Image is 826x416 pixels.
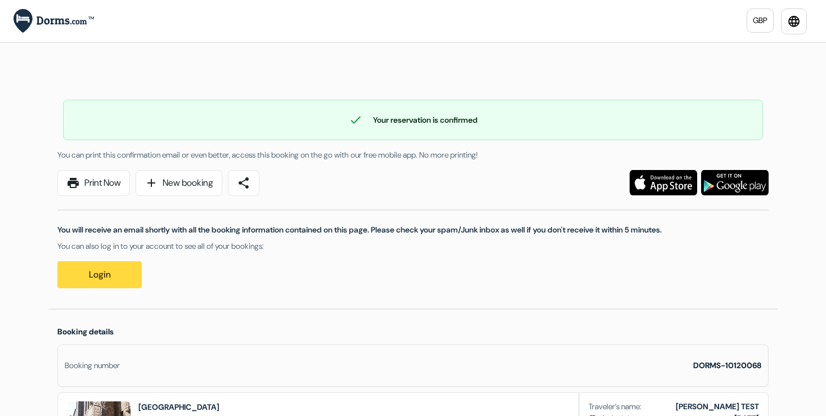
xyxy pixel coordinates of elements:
img: Download the free application [701,170,769,195]
i: language [787,15,801,28]
img: Dorms.com [14,9,94,33]
h2: [GEOGRAPHIC_DATA] [138,401,219,413]
strong: DORMS-10120068 [693,360,761,370]
span: share [237,176,250,190]
b: [PERSON_NAME] TEST [676,401,759,411]
p: You will receive an email shortly with all the booking information contained on this page. Please... [57,224,769,236]
span: add [145,176,158,190]
span: You can print this confirmation email or even better, access this booking on the go with our free... [57,150,478,160]
a: addNew booking [136,170,222,196]
span: Booking details [57,326,114,337]
a: Login [57,261,142,288]
span: print [66,176,80,190]
a: printPrint Now [57,170,130,196]
span: check [349,113,362,127]
a: share [228,170,259,196]
span: Traveler’s name: [589,401,641,413]
img: Download the free application [630,170,697,195]
a: GBP [747,8,774,33]
div: Your reservation is confirmed [64,113,762,127]
a: language [781,8,807,34]
p: You can also log in to your account to see all of your bookings: [57,240,769,252]
div: Booking number [65,360,120,372]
